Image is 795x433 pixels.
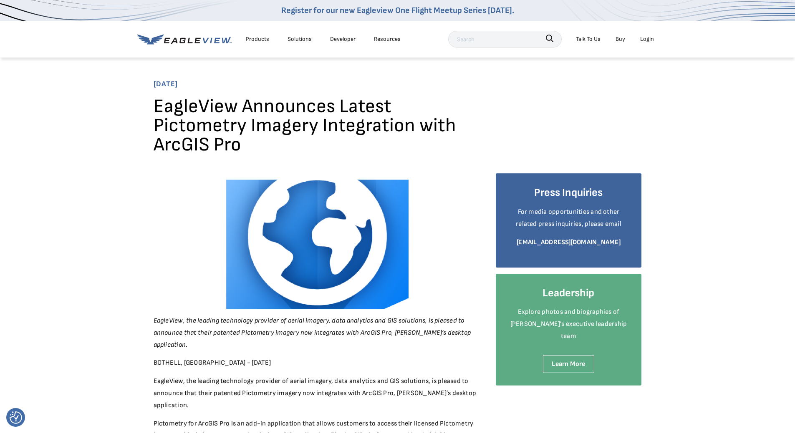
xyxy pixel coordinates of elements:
[616,34,625,44] a: Buy
[576,34,601,44] div: Talk To Us
[10,411,22,424] img: Revisit consent button
[154,180,479,309] img: arcgis pro
[508,306,629,342] p: Explore photos and biographies of [PERSON_NAME]’s executive leadership team
[288,34,312,44] div: Solutions
[508,286,629,300] h4: Leadership
[10,411,22,424] button: Consent Preferences
[246,34,269,44] div: Products
[448,31,562,48] input: Search
[154,357,479,369] p: BOTHELL, [GEOGRAPHIC_DATA] - [DATE]
[154,97,479,161] h1: EagleView Announces Latest Pictometry Imagery Integration with ArcGIS Pro
[154,317,471,349] em: EagleView, the leading technology provider of aerial imagery, data analytics and GIS solutions, i...
[154,375,479,411] p: EagleView, the leading technology provider of aerial imagery, data analytics and GIS solutions, i...
[508,186,629,200] h4: Press Inquiries
[517,238,621,246] a: [EMAIL_ADDRESS][DOMAIN_NAME]
[374,34,401,44] div: Resources
[543,355,594,373] a: Learn More
[154,78,642,91] span: [DATE]
[281,5,514,15] a: Register for our new Eagleview One Flight Meetup Series [DATE].
[640,34,654,44] div: Login
[330,34,356,44] a: Developer
[508,206,629,230] p: For media opportunities and other related press inquiries, please email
